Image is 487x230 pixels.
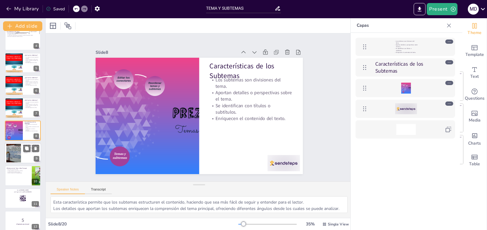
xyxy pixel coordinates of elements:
[462,62,487,84] div: Add text boxes
[468,29,482,36] span: Theme
[211,78,295,100] p: Los subtemas son divisiones del tema.
[25,126,39,128] p: Aportan detalles o perspectivas sobre el tema.
[48,21,58,31] div: Layout
[64,22,72,29] span: Position
[23,148,39,150] p: El tema y subtemas están interrelacionados.
[462,106,487,128] div: Add images, graphics, shapes or video
[23,147,39,148] p: Ejemplo práctico de un tema y subtemas.
[33,111,39,116] div: 7
[25,57,39,59] p: Los subtemas son partes específicas del tema.
[25,59,39,60] p: Permiten organizar la información.
[25,130,39,132] p: Enriquecen el contenido del texto.
[5,53,41,73] div: 5
[208,104,292,125] p: Se identifican con títulos o subtítulos.
[303,221,317,227] div: 35 %
[206,4,275,13] input: Insert title
[46,6,65,12] div: Saved
[5,30,41,50] div: 4
[25,62,39,64] p: Son como capítulos de un libro.
[212,63,297,91] p: Características de los Subtemas
[396,44,417,48] font: Aportan detalles o perspectivas sobre el tema.
[7,31,39,33] p: Características del Tema
[5,75,41,95] div: 6
[32,145,39,152] button: Delete Slide
[356,79,455,97] div: https://cdn.sendsteps.com/images/slides/2025_20_08_11_24-Mzpa_3zPxxOQIAC_.png
[25,99,39,101] p: ¿Qué son los Subtemas?
[25,104,39,105] p: Permiten organizar la información.
[7,33,39,34] p: El tema engloba todo el texto.
[356,100,455,118] div: https://cdn.sendsteps.com/images/logo/sendsteps_logo_white.pnghttps://cdn.sendsteps.com/images/lo...
[462,18,487,40] div: Change the overall theme
[396,40,414,44] font: Los subtemas son divisiones del tema.
[25,128,39,130] p: Se identifican con títulos o subtítulos.
[25,81,39,83] p: Permiten organizar la información.
[25,79,39,81] p: Los subtemas son partes específicas del tema.
[7,217,39,224] p: 5
[7,172,30,173] p: Ambos conceptos son interdependientes.
[7,191,39,193] p: and login with code
[85,187,112,194] button: Transcript
[357,22,369,28] font: Capas
[32,224,39,229] div: 12
[51,187,85,194] button: Speaker Notes
[7,35,39,36] p: Se identifica respondiendo a la pregunta: ¿de qué o de quién se habla?
[16,223,29,225] strong: ¡Prepárate para el quiz!
[23,145,30,152] button: Duplicate Slide
[462,40,487,62] div: Add ready made slides
[25,85,39,86] p: Son como capítulos de un libro.
[5,143,41,163] div: 9
[33,133,39,139] div: 8
[7,189,39,191] p: Go to
[25,107,39,108] p: Son como capítulos de un libro.
[414,3,426,15] button: Export to PowerPoint
[469,161,480,167] span: Table
[25,60,39,62] p: Ayudan a entender el desglose del tema general.
[25,121,39,125] p: Características de los Subtemas
[375,60,423,74] font: Características de los Subtemas
[356,38,455,56] div: Los subtemas son divisiones del tema.Aportan detalles o perspectivas sobre el tema.Se identifican...
[34,156,39,162] div: 9
[468,4,479,15] div: M d
[25,102,39,104] p: Los subtemas son partes específicas del tema.
[396,51,416,53] font: Enriquecen el contenido del texto.
[5,166,41,186] div: 10
[25,105,39,107] p: Ayudan a entender el desglose del tema general.
[33,66,39,71] div: 5
[5,188,41,208] div: 11
[25,77,39,79] p: ¿Qué son los Subtemas?
[48,221,238,227] div: Slide 8 / 20
[25,54,39,56] p: ¿Qué son los Subtemas?
[468,140,481,147] span: Charts
[7,34,39,35] p: Es general y abarcador.
[7,170,30,171] p: La idea principal es una oración completa.
[468,3,479,15] button: M d
[462,149,487,171] div: Add a table
[32,179,39,184] div: 10
[208,116,291,132] p: Enriquecen el contenido del texto.
[7,36,39,37] p: El tema es la base para entender el texto.
[3,21,42,31] button: Add slide
[25,83,39,85] p: Ayudan a entender el desglose del tema general.
[33,88,39,94] div: 6
[462,84,487,106] div: Get real-time input from your audience
[328,222,349,227] span: Single View
[7,167,30,169] p: Diferencia entre Tema e Idea Principal
[5,121,41,141] div: 8
[33,43,39,49] div: 4
[462,128,487,149] div: Add charts and graphs
[101,39,243,59] div: Slide 8
[20,189,29,191] strong: [DOMAIN_NAME]
[7,171,30,173] p: La distinción entre ambos es clave.
[356,58,455,77] div: Características de los Subtemas
[210,91,294,112] p: Aportan detalles o perspectivas sobre el tema.
[23,151,39,153] p: Los subtemas aportan riqueza al contenido.
[5,4,41,14] button: My Library
[396,48,411,51] font: Se identifican con títulos o subtítulos.
[51,196,348,213] textarea: Esta característica permite que los subtemas estructuren el contenido, haciendo que sea más fácil...
[465,51,484,58] span: Template
[5,98,41,118] div: 7
[7,169,30,170] p: El tema es una frase nominal.
[23,150,39,151] p: Ayuda a entender la estructura del texto.
[25,124,39,126] p: Los subtemas son divisiones del tema.
[32,201,39,207] div: 11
